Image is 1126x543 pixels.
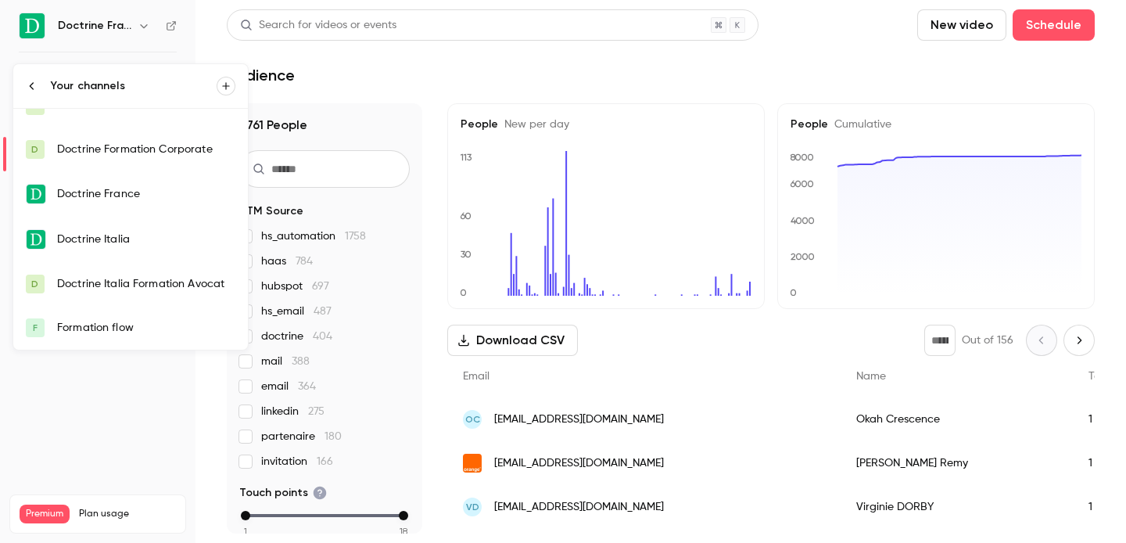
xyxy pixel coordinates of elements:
div: Formation flow [57,320,235,336]
span: F [33,321,38,335]
img: Doctrine Italia [27,230,45,249]
span: D [31,277,38,291]
div: Doctrine Italia [57,232,235,247]
div: Your channels [51,78,217,94]
img: Doctrine France [27,185,45,203]
div: Doctrine Formation Corporate [57,142,235,157]
span: D [31,142,38,156]
div: Doctrine France [57,186,235,202]
div: Doctrine Italia Formation Avocat [57,276,235,292]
